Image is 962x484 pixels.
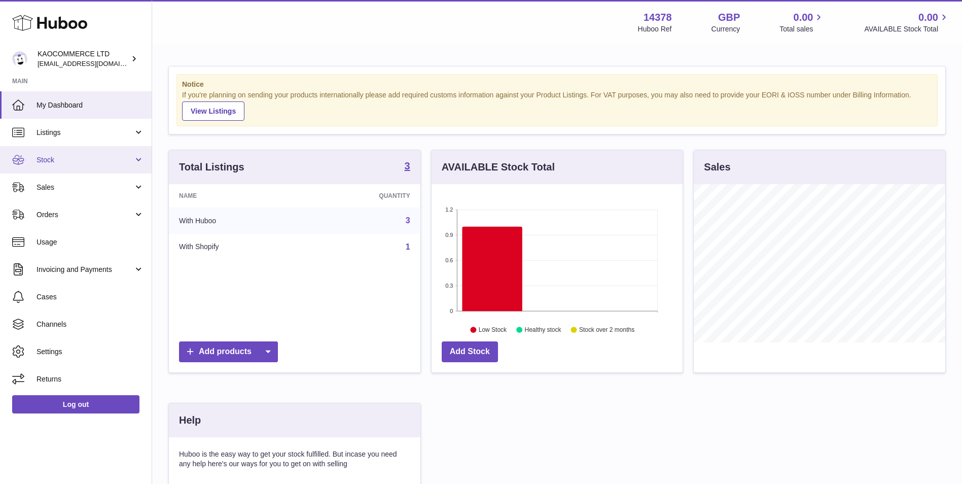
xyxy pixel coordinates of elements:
[37,237,144,247] span: Usage
[169,234,304,260] td: With Shopify
[479,326,507,333] text: Low Stock
[442,160,555,174] h3: AVAILABLE Stock Total
[445,257,453,263] text: 0.6
[38,49,129,68] div: KAOCOMMERCE LTD
[918,11,938,24] span: 0.00
[37,210,133,220] span: Orders
[12,395,139,413] a: Log out
[711,24,740,34] div: Currency
[37,320,144,329] span: Channels
[37,100,144,110] span: My Dashboard
[169,208,304,234] td: With Huboo
[37,374,144,384] span: Returns
[304,184,420,208] th: Quantity
[864,11,950,34] a: 0.00 AVAILABLE Stock Total
[179,160,244,174] h3: Total Listings
[405,161,410,171] strong: 3
[579,326,634,333] text: Stock over 2 months
[37,155,133,165] span: Stock
[406,243,410,251] a: 1
[37,292,144,302] span: Cases
[445,232,453,238] text: 0.9
[794,11,813,24] span: 0.00
[182,80,932,89] strong: Notice
[779,24,825,34] span: Total sales
[179,413,201,427] h3: Help
[445,283,453,289] text: 0.3
[38,59,149,67] span: [EMAIL_ADDRESS][DOMAIN_NAME]
[864,24,950,34] span: AVAILABLE Stock Total
[37,128,133,137] span: Listings
[442,341,498,362] a: Add Stock
[182,101,244,121] a: View Listings
[450,308,453,314] text: 0
[179,450,410,469] p: Huboo is the easy way to get your stock fulfilled. But incase you need any help here's our ways f...
[37,347,144,357] span: Settings
[524,326,561,333] text: Healthy stock
[779,11,825,34] a: 0.00 Total sales
[12,51,27,66] img: internalAdmin-14378@internal.huboo.com
[406,216,410,225] a: 3
[37,265,133,274] span: Invoicing and Payments
[179,341,278,362] a: Add products
[644,11,672,24] strong: 14378
[638,24,672,34] div: Huboo Ref
[704,160,730,174] h3: Sales
[718,11,740,24] strong: GBP
[169,184,304,208] th: Name
[445,206,453,213] text: 1.2
[37,183,133,192] span: Sales
[405,161,410,173] a: 3
[182,90,932,121] div: If you're planning on sending your products internationally please add required customs informati...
